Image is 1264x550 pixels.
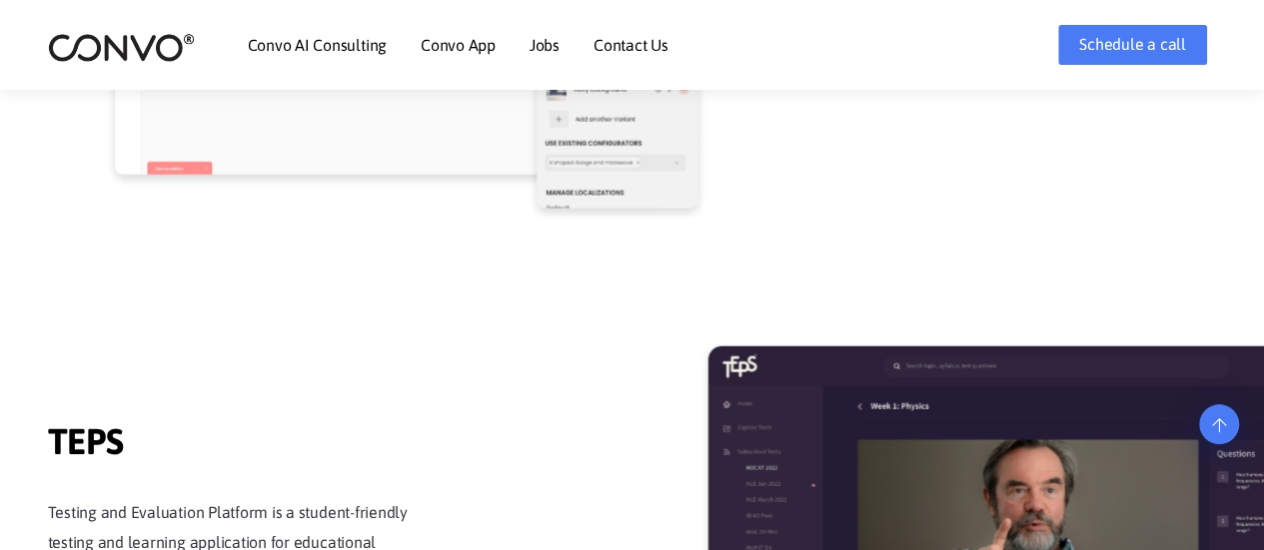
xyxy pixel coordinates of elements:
a: Schedule a call [1058,25,1206,65]
a: Contact Us [594,37,668,53]
a: Convo AI Consulting [248,37,387,53]
span: TEPS [48,420,428,468]
img: logo_2.png [48,32,195,63]
a: Jobs [530,37,560,53]
a: Convo App [421,37,496,53]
